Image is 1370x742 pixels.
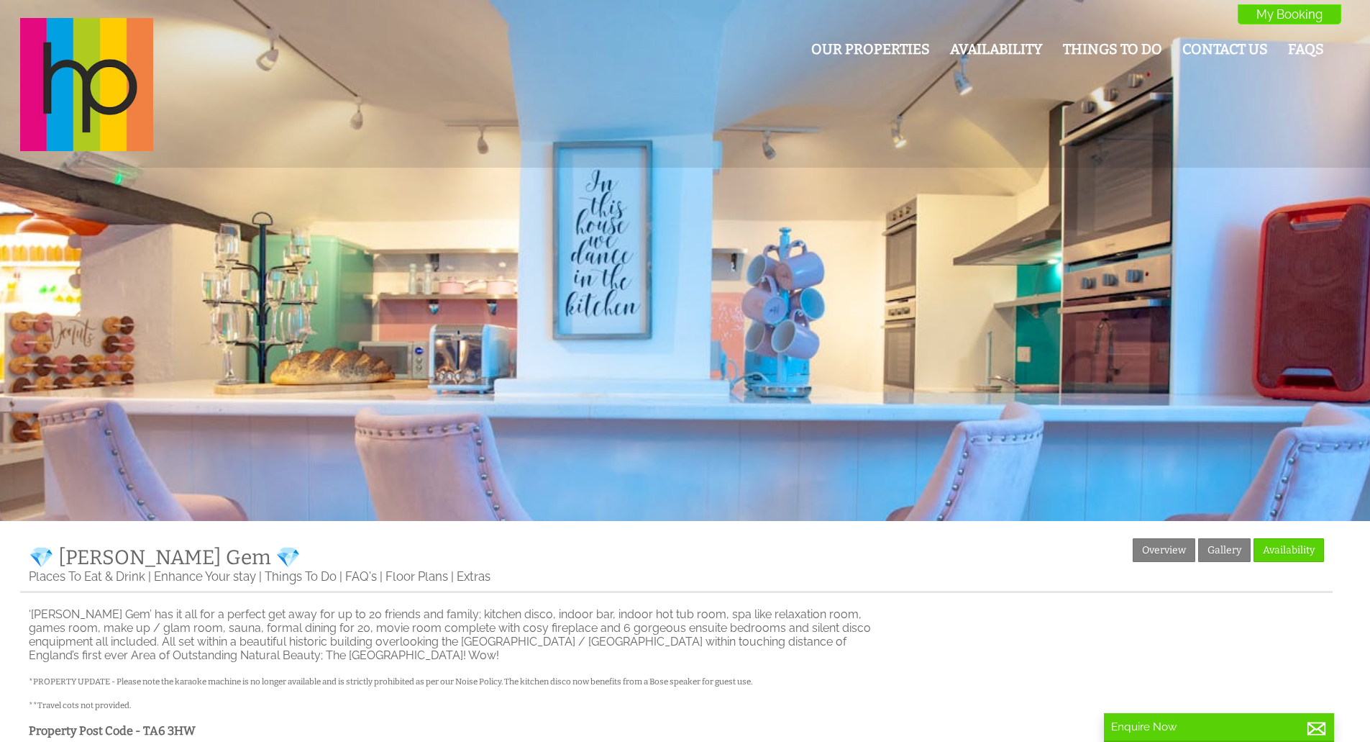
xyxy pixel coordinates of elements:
[1063,41,1162,58] a: Things To Do
[265,569,337,584] a: Things To Do
[385,569,448,584] a: Floor Plans
[1198,538,1251,562] a: Gallery
[29,546,301,569] a: 💎 [PERSON_NAME] Gem 💎
[950,41,1043,58] a: Availability
[1288,41,1324,58] a: FAQs
[1182,41,1268,58] a: Contact Us
[457,569,490,584] a: Extras
[1238,4,1341,24] a: My Booking
[29,700,887,710] h5: **Travel cots not provided.
[20,18,153,151] img: Halula Properties
[345,569,377,584] a: FAQ's
[29,724,196,738] strong: Property Post Code - TA6 3HW
[1133,538,1195,562] a: Overview
[811,41,930,58] a: Our Properties
[1111,720,1327,733] p: Enquire Now
[29,607,887,662] p: ‘[PERSON_NAME] Gem’ has it all for a perfect get away for up to 20 friends and family; kitchen di...
[29,677,887,687] h5: *PROPERTY UPDATE - Please note the karaoke machine is no longer available and is strictly prohibi...
[1253,538,1324,562] a: Availability
[154,569,256,584] a: Enhance Your stay
[29,569,145,584] a: Places To Eat & Drink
